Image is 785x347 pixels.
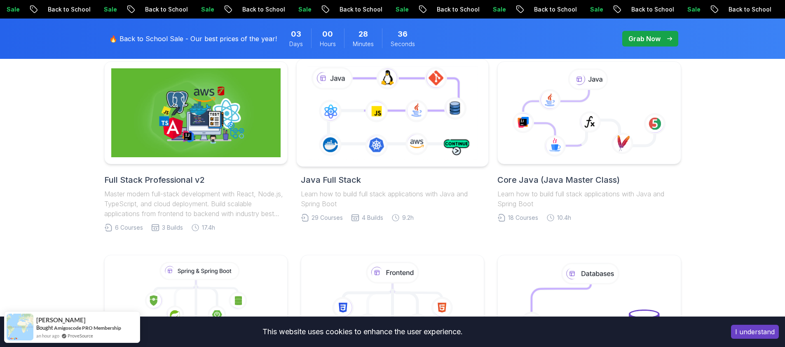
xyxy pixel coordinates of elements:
span: Days [289,40,303,48]
span: Minutes [353,40,374,48]
h2: Core Java (Java Master Class) [497,174,681,186]
p: Back to School [428,5,484,14]
span: 6 Courses [115,224,143,232]
p: Sale [387,5,413,14]
p: Back to School [720,5,776,14]
img: provesource social proof notification image [7,314,33,340]
span: 0 Hours [322,28,333,40]
p: Back to School [525,5,581,14]
p: Learn how to build full stack applications with Java and Spring Boot [301,189,484,209]
p: Sale [581,5,608,14]
span: 3 Builds [162,224,183,232]
img: Full Stack Professional v2 [111,68,281,157]
p: Grab Now [628,34,661,44]
span: 9.2h [402,214,414,222]
span: 18 Courses [508,214,538,222]
span: 17.4h [202,224,215,232]
a: Core Java (Java Master Class)Learn how to build full stack applications with Java and Spring Boot... [497,61,681,222]
p: 🔥 Back to School Sale - Our best prices of the year! [109,34,277,44]
div: This website uses cookies to enhance the user experience. [6,323,719,341]
p: Back to School [331,5,387,14]
p: Back to School [623,5,679,14]
span: Hours [320,40,336,48]
span: 3 Days [291,28,301,40]
a: Java Full StackLearn how to build full stack applications with Java and Spring Boot29 Courses4 Bu... [301,61,484,222]
span: 4 Builds [362,214,383,222]
a: ProveSource [68,332,93,339]
span: 10.4h [557,214,571,222]
a: Amigoscode PRO Membership [54,325,121,331]
span: 29 Courses [312,214,343,222]
button: Accept cookies [731,325,779,339]
p: Sale [192,5,219,14]
p: Sale [679,5,705,14]
span: 36 Seconds [398,28,408,40]
h2: Full Stack Professional v2 [104,174,288,186]
p: Learn how to build full stack applications with Java and Spring Boot [497,189,681,209]
span: Bought [36,324,53,331]
p: Back to School [234,5,290,14]
p: Master modern full-stack development with React, Node.js, TypeScript, and cloud deployment. Build... [104,189,288,219]
h2: Java Full Stack [301,174,484,186]
a: Full Stack Professional v2Full Stack Professional v2Master modern full-stack development with Rea... [104,61,288,232]
p: Sale [290,5,316,14]
span: [PERSON_NAME] [36,317,86,324]
span: 28 Minutes [359,28,368,40]
p: Sale [95,5,122,14]
span: Seconds [391,40,415,48]
p: Back to School [136,5,192,14]
p: Back to School [39,5,95,14]
p: Sale [484,5,511,14]
span: an hour ago [36,332,59,339]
